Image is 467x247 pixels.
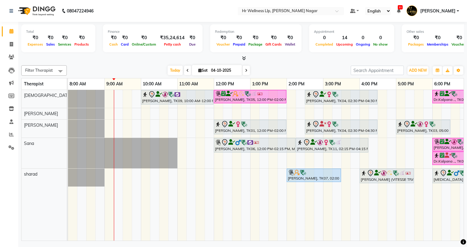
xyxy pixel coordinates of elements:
span: Sat [197,68,209,73]
div: Redemption [215,29,297,34]
div: Finance [108,29,198,34]
span: ADD NEW [409,68,427,73]
div: ₹0 [119,34,130,41]
span: Products [73,42,90,46]
div: ₹0 [130,34,158,41]
div: ₹0 [26,34,45,41]
a: 10:00 AM [141,80,163,88]
div: [PERSON_NAME], TK04, 02:30 PM-04:30 PM, Massage 90 Min [305,91,377,104]
span: Gift Cards [264,42,283,46]
span: [PERSON_NAME] [24,122,58,128]
span: Expenses [26,42,45,46]
div: [PERSON_NAME], TK01, 12:00 PM-02:00 PM, Massage 90 Min [214,121,286,133]
span: Online/Custom [130,42,158,46]
span: Today [168,66,183,75]
div: ₹0 [215,34,231,41]
span: Services [56,42,73,46]
img: Hambirrao Mulik [407,5,417,16]
div: 14 [335,34,354,41]
span: Card [119,42,130,46]
span: Completed [314,42,335,46]
input: Search Appointment [351,66,404,75]
div: ₹0 [231,34,247,41]
span: Therapist [24,81,43,87]
span: Filter Therapist [25,68,53,73]
div: ₹0 [187,34,198,41]
div: ₹0 [425,34,450,41]
div: ₹0 [264,34,283,41]
div: [PERSON_NAME], TK06, 12:00 PM-02:15 PM, Massage 60 Min [214,139,295,152]
div: [PERSON_NAME], TK11, 02:15 PM-04:15 PM, Massage 90 Min [296,139,368,152]
a: 8:00 AM [68,80,87,88]
div: [PERSON_NAME], TK07, 02:00 PM-03:30 PM, Swedish Massage 60 Min [287,170,340,181]
span: [PERSON_NAME] [24,111,58,116]
span: Cash [108,42,119,46]
div: [PERSON_NAME], TK04, 02:30 PM-04:30 PM, Massage 90 Min [305,121,377,133]
div: ₹0 [407,34,425,41]
a: 9:00 AM [105,80,124,88]
b: 08047224946 [67,2,94,19]
div: ₹0 [108,34,119,41]
div: [PERSON_NAME], TK09, 10:00 AM-12:00 PM, Massage 90 Min [141,91,213,104]
span: [DEMOGRAPHIC_DATA] [24,93,71,98]
a: 11 [397,8,401,14]
a: 5:00 PM [396,80,415,88]
span: Package [247,42,264,46]
span: Voucher [215,42,231,46]
span: [PERSON_NAME] [420,8,455,14]
div: ₹0 [73,34,90,41]
span: No show [372,42,389,46]
div: ₹0 [45,34,56,41]
div: Total [26,29,90,34]
div: 0 [314,34,335,41]
a: 2:00 PM [287,80,306,88]
a: 4:00 PM [360,80,379,88]
a: 11:00 AM [178,80,199,88]
span: sharad [24,171,37,177]
a: 12:00 PM [214,80,236,88]
span: Due [188,42,197,46]
span: Memberships [425,42,450,46]
a: 3:00 PM [323,80,343,88]
img: logo [15,2,57,19]
button: ADD NEW [407,66,428,75]
span: Petty cash [162,42,182,46]
a: 1:00 PM [251,80,270,88]
div: 0 [372,34,389,41]
div: ₹0 [247,34,264,41]
div: [PERSON_NAME] (VITESSE TRAVELS) GSTIN - 27ABBPB3085C1Z8, TK02, 04:00 PM-05:30 PM, Massage 60 Min [360,170,413,182]
div: ₹0 [283,34,297,41]
div: [PERSON_NAME], TK05, 12:00 PM-02:00 PM, Massage 90 Min [214,91,286,102]
span: 11 [398,5,403,9]
div: 0 [354,34,372,41]
span: Sana [24,141,34,146]
span: Ongoing [354,42,372,46]
div: ₹35,24,614 [158,34,187,41]
div: Appointment [314,29,389,34]
span: Wallet [283,42,297,46]
span: Prepaid [231,42,247,46]
input: 2025-10-04 [209,66,240,75]
span: Packages [407,42,425,46]
div: [PERSON_NAME], TK03, 05:00 PM-06:30 PM, Massage 60 Min [397,121,450,133]
div: ₹0 [56,34,73,41]
span: Sales [45,42,56,46]
span: Upcoming [335,42,354,46]
a: 6:00 PM [433,80,452,88]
